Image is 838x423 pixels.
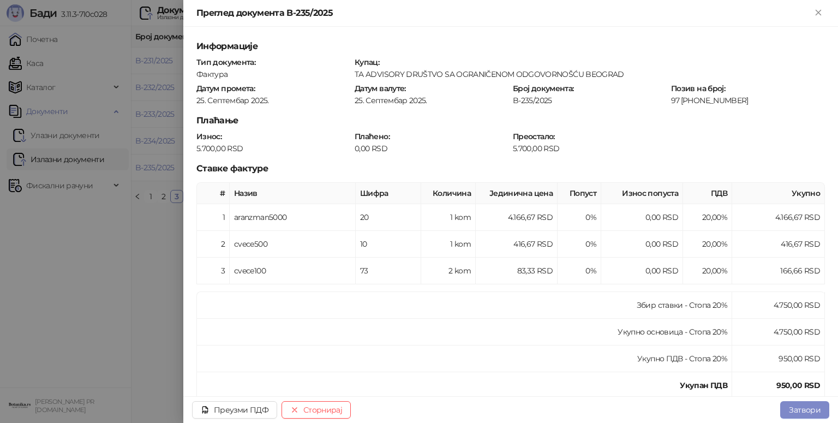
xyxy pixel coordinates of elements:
th: Укупно [732,183,825,204]
th: Количина [421,183,476,204]
td: 4.166,67 RSD [732,204,825,231]
th: Назив [230,183,356,204]
h5: Ставке фактуре [196,162,825,175]
button: Close [812,7,825,20]
td: Збир ставки - Стопа 20% [197,292,732,319]
td: 4.750,00 RSD [732,292,825,319]
th: Шифра [356,183,421,204]
td: 10 [356,231,421,258]
strong: Купац : [355,57,379,67]
td: 3 [197,258,230,284]
td: 416,67 RSD [732,231,825,258]
strong: 950,00 RSD [776,380,820,390]
th: Попуст [558,183,601,204]
td: 4.166,67 RSD [476,204,558,231]
td: 0,00 RSD [601,231,683,258]
td: Укупно основица - Стопа 20% [197,319,732,345]
td: 1 kom [421,231,476,258]
div: cvece100 [234,265,351,277]
td: 2 kom [421,258,476,284]
div: cvece500 [234,238,351,250]
td: 2 [197,231,230,258]
div: Преглед документа B-235/2025 [196,7,812,20]
td: 950,00 RSD [732,345,825,372]
td: 0,00 RSD [601,204,683,231]
div: B-235/2025 [512,96,668,105]
td: Укупно ПДВ - Стопа 20% [197,345,732,372]
h5: Информације [196,40,825,53]
td: 20 [356,204,421,231]
td: 0% [558,258,601,284]
div: [PHONE_NUMBER] [680,96,824,105]
span: 20,00 % [702,239,727,249]
td: 166,66 RSD [732,258,825,284]
strong: Укупан ПДВ [680,380,727,390]
strong: Преостало : [513,132,555,141]
span: 20,00 % [702,212,727,222]
div: 0,00 RSD [354,144,510,153]
td: 0,00 RSD [601,258,683,284]
td: 1 [197,204,230,231]
th: ПДВ [683,183,732,204]
div: aranzman5000 [234,211,351,223]
td: 1 kom [421,204,476,231]
button: Сторнирај [282,401,351,419]
th: Јединична цена [476,183,558,204]
td: 73 [356,258,421,284]
strong: Датум промета : [196,84,255,93]
td: 416,67 RSD [476,231,558,258]
strong: Износ : [196,132,222,141]
span: Сторнирај [303,405,342,415]
span: Преузми ПДФ [214,405,268,415]
strong: Плаћено : [355,132,390,141]
div: 25. Септембар 2025. [354,96,510,105]
strong: Позив на број : [671,84,725,93]
button: Преузми ПДФ [192,401,277,419]
h5: Плаћање [196,114,825,127]
td: 4.750,00 RSD [732,319,825,345]
td: 0% [558,204,601,231]
td: 83,33 RSD [476,258,558,284]
div: Фактура [195,69,351,79]
strong: Број документа : [513,84,573,93]
strong: Датум валуте : [355,84,406,93]
div: 5.700,00 RSD [195,144,351,153]
div: 97 [671,96,680,105]
div: TA ADVISORY DRUŠTVO SA OGRANIČENOM ODGOVORNOŠĆU BEOGRAD [354,69,824,79]
td: 0% [558,231,601,258]
strong: Тип документа : [196,57,255,67]
button: Затвори [780,401,829,419]
div: 5.700,00 RSD [512,144,668,153]
th: Износ попуста [601,183,683,204]
span: 20,00 % [702,266,727,276]
div: 25. Септембар 2025. [195,96,351,105]
th: # [197,183,230,204]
